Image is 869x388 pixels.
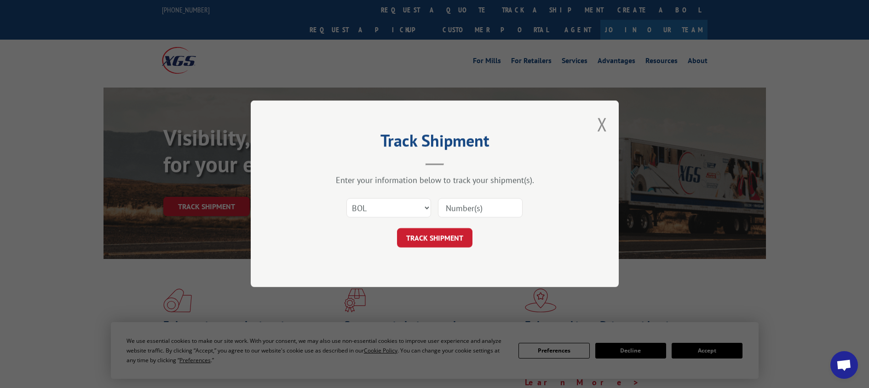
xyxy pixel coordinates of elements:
[438,199,523,218] input: Number(s)
[597,112,607,136] button: Close modal
[297,134,573,152] h2: Track Shipment
[397,229,472,248] button: TRACK SHIPMENT
[297,175,573,186] div: Enter your information below to track your shipment(s).
[830,351,858,379] div: Open chat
